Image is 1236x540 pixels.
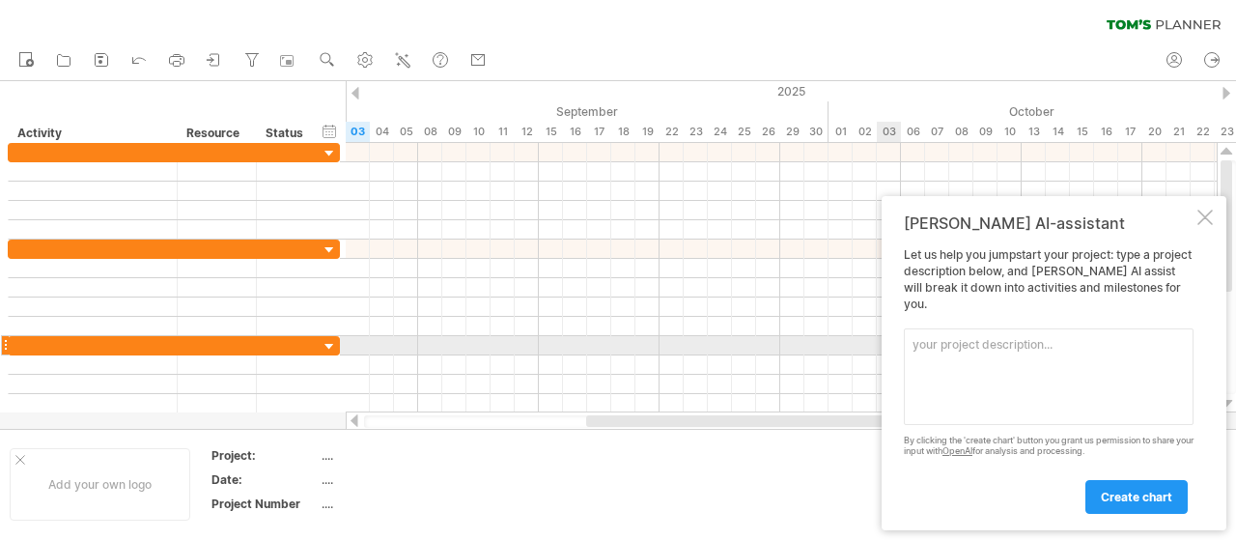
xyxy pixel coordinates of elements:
[732,122,756,142] div: Thursday, 25 September 2025
[611,122,635,142] div: Thursday, 18 September 2025
[442,122,466,142] div: Tuesday, 9 September 2025
[346,122,370,142] div: Wednesday, 3 September 2025
[1142,122,1166,142] div: Monday, 20 October 2025
[660,122,684,142] div: Monday, 22 September 2025
[322,496,484,512] div: ....
[904,213,1194,233] div: [PERSON_NAME] AI-assistant
[877,122,901,142] div: Friday, 3 October 2025
[942,445,972,456] a: OpenAI
[186,124,245,143] div: Resource
[1085,480,1188,514] a: create chart
[684,122,708,142] div: Tuesday, 23 September 2025
[539,122,563,142] div: Monday, 15 September 2025
[1118,122,1142,142] div: Friday, 17 October 2025
[211,447,318,464] div: Project:
[211,471,318,488] div: Date:
[1166,122,1191,142] div: Tuesday, 21 October 2025
[322,471,484,488] div: ....
[1046,122,1070,142] div: Tuesday, 14 October 2025
[829,122,853,142] div: Wednesday, 1 October 2025
[394,122,418,142] div: Friday, 5 September 2025
[17,124,166,143] div: Activity
[1101,490,1172,504] span: create chart
[322,447,484,464] div: ....
[297,101,829,122] div: September 2025
[901,122,925,142] div: Monday, 6 October 2025
[587,122,611,142] div: Wednesday, 17 September 2025
[804,122,829,142] div: Tuesday, 30 September 2025
[10,448,190,521] div: Add your own logo
[925,122,949,142] div: Tuesday, 7 October 2025
[563,122,587,142] div: Tuesday, 16 September 2025
[973,122,997,142] div: Thursday, 9 October 2025
[418,122,442,142] div: Monday, 8 September 2025
[904,247,1194,513] div: Let us help you jumpstart your project: type a project description below, and [PERSON_NAME] AI as...
[904,436,1194,457] div: By clicking the 'create chart' button you grant us permission to share your input with for analys...
[997,122,1022,142] div: Friday, 10 October 2025
[266,124,308,143] div: Status
[370,122,394,142] div: Thursday, 4 September 2025
[1191,122,1215,142] div: Wednesday, 22 October 2025
[1022,122,1046,142] div: Monday, 13 October 2025
[708,122,732,142] div: Wednesday, 24 September 2025
[949,122,973,142] div: Wednesday, 8 October 2025
[211,496,318,512] div: Project Number
[466,122,491,142] div: Wednesday, 10 September 2025
[635,122,660,142] div: Friday, 19 September 2025
[756,122,780,142] div: Friday, 26 September 2025
[1094,122,1118,142] div: Thursday, 16 October 2025
[853,122,877,142] div: Thursday, 2 October 2025
[491,122,515,142] div: Thursday, 11 September 2025
[515,122,539,142] div: Friday, 12 September 2025
[780,122,804,142] div: Monday, 29 September 2025
[1070,122,1094,142] div: Wednesday, 15 October 2025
